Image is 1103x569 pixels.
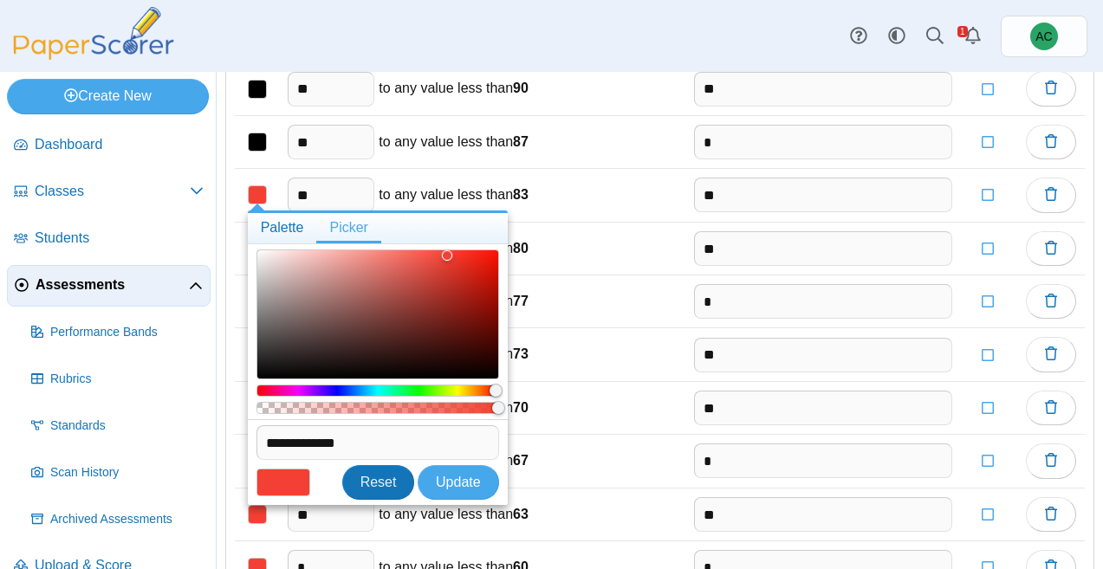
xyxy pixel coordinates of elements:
span: Students [35,229,204,248]
span: Scan History [50,464,204,482]
span: to any value less than [379,345,529,364]
a: Performance Bands [24,312,211,353]
span: Andrew Christman [1030,23,1058,50]
a: Palette [248,213,317,242]
a: Picker [316,213,380,242]
a: Archived Assessments [24,499,211,540]
a: Students [7,218,211,260]
span: to any value less than [379,398,529,417]
span: to any value less than [379,292,529,311]
button: Reset [342,465,415,500]
b: 73 [513,346,529,361]
span: Assessments [36,275,189,294]
a: Assessments [7,265,211,307]
span: Dashboard [35,135,204,154]
span: to any value less than [379,451,529,470]
b: 87 [513,134,529,149]
a: Dashboard [7,125,211,166]
a: Classes [7,171,211,213]
b: 83 [513,187,529,202]
b: 70 [513,400,529,415]
span: Performance Bands [50,324,204,341]
a: Standards [24,405,211,447]
a: Alerts [954,17,992,55]
b: 90 [513,81,529,95]
span: Archived Assessments [50,511,204,528]
b: 63 [513,507,529,521]
a: Create New [7,79,209,113]
button: Update [418,465,499,500]
span: to any value less than [379,79,529,98]
b: 77 [513,294,529,308]
span: Classes [35,182,190,201]
b: 80 [513,241,529,255]
span: to any value less than [379,239,529,258]
a: Rubrics [24,359,211,400]
span: Update [436,475,481,489]
img: PaperScorer [7,7,180,60]
a: PaperScorer [7,48,180,62]
span: to any value less than [379,185,529,204]
span: Standards [50,417,204,435]
span: Rubrics [50,371,204,388]
a: Andrew Christman [1001,16,1087,57]
span: Reset [360,475,397,489]
span: to any value less than [379,133,529,152]
span: Andrew Christman [1035,30,1052,42]
a: Scan History [24,452,211,494]
span: to any value less than [379,505,529,524]
b: 67 [513,453,529,468]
